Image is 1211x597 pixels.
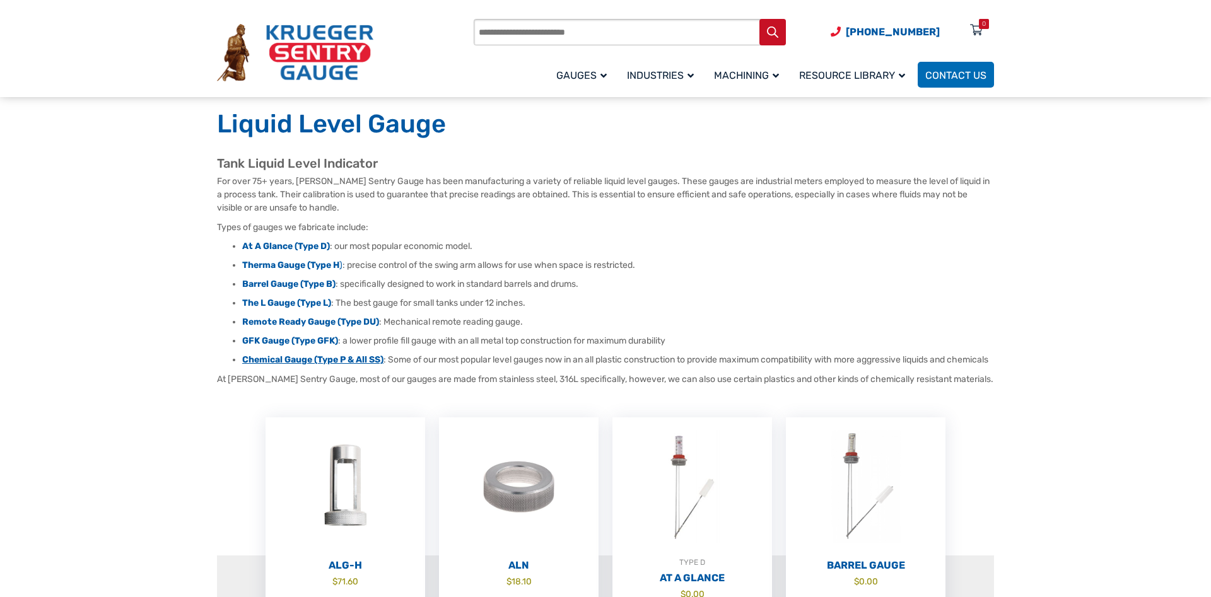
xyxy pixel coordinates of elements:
[846,26,940,38] span: [PHONE_NUMBER]
[242,260,339,270] strong: Therma Gauge (Type H
[612,556,772,569] div: TYPE D
[627,69,694,81] span: Industries
[217,24,373,82] img: Krueger Sentry Gauge
[242,259,994,272] li: : precise control of the swing arm allows for use when space is restricted.
[332,576,337,586] span: $
[439,559,599,572] h2: ALN
[266,559,425,572] h2: ALG-H
[854,576,878,586] bdi: 0.00
[831,24,940,40] a: Phone Number (920) 434-8860
[242,354,994,366] li: : Some of our most popular level gauges now in an all plastic construction to provide maximum com...
[612,417,772,556] img: At A Glance
[217,175,994,214] p: For over 75+ years, [PERSON_NAME] Sentry Gauge has been manufacturing a variety of reliable liqui...
[266,417,425,556] img: ALG-OF
[706,60,792,90] a: Machining
[217,108,994,140] h1: Liquid Level Gauge
[792,60,918,90] a: Resource Library
[786,559,945,572] h2: Barrel Gauge
[217,156,994,171] h2: Tank Liquid Level Indicator
[925,69,986,81] span: Contact Us
[799,69,905,81] span: Resource Library
[242,354,383,365] a: Chemical Gauge (Type P & All SS)
[854,576,859,586] span: $
[242,260,342,270] a: Therma Gauge (Type H)
[556,69,607,81] span: Gauges
[242,316,994,328] li: : Mechanical remote reading gauge.
[242,298,331,308] a: The L Gauge (Type L)
[714,69,779,81] span: Machining
[242,241,330,252] a: At A Glance (Type D)
[982,19,986,29] div: 0
[506,576,512,586] span: $
[619,60,706,90] a: Industries
[439,417,599,556] img: ALN
[242,335,994,347] li: : a lower profile fill gauge with an all metal top construction for maximum durability
[549,60,619,90] a: Gauges
[242,278,994,291] li: : specifically designed to work in standard barrels and drums.
[506,576,532,586] bdi: 18.10
[332,576,358,586] bdi: 71.60
[242,240,994,253] li: : our most popular economic model.
[242,297,994,310] li: : The best gauge for small tanks under 12 inches.
[242,316,379,327] a: Remote Ready Gauge (Type DU)
[217,221,994,234] p: Types of gauges we fabricate include:
[612,572,772,584] h2: At A Glance
[242,279,336,289] a: Barrel Gauge (Type B)
[918,62,994,88] a: Contact Us
[786,417,945,556] img: Barrel Gauge
[217,373,994,386] p: At [PERSON_NAME] Sentry Gauge, most of our gauges are made from stainless steel, 316L specificall...
[242,335,338,346] a: GFK Gauge (Type GFK)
